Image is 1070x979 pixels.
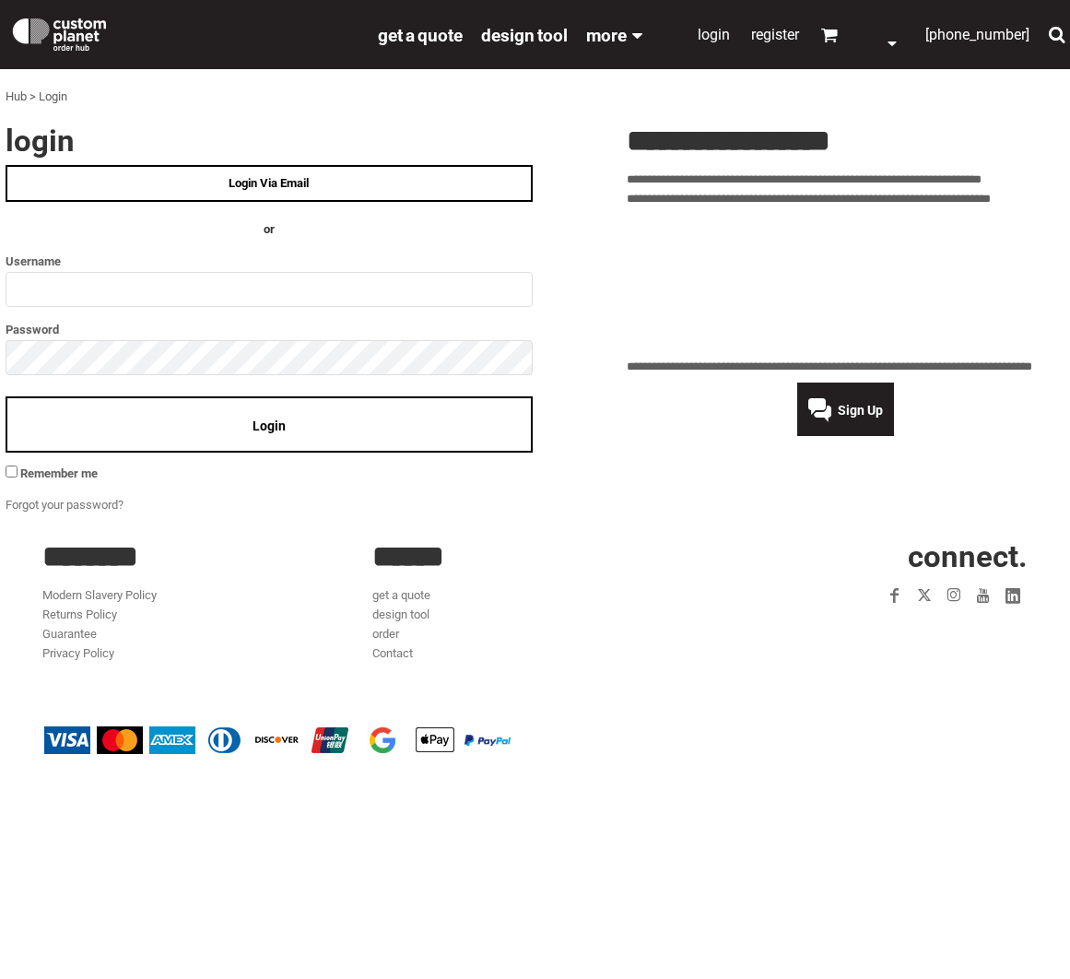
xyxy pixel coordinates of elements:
a: Login [698,26,730,43]
h4: OR [6,220,533,240]
label: Password [6,319,533,340]
a: design tool [481,24,568,45]
a: Privacy Policy [42,646,114,660]
span: Remember me [20,466,98,480]
iframe: Customer reviews powered by Trustpilot [782,616,1028,638]
a: get a quote [372,588,430,602]
img: Custom Planet [9,14,110,51]
span: get a quote [378,25,463,46]
a: Guarantee [42,627,97,641]
a: Register [751,26,799,43]
img: American Express [149,726,195,754]
img: Mastercard [97,726,143,754]
a: design tool [372,607,429,621]
a: Forgot your password? [6,498,123,512]
img: Discover [254,726,300,754]
img: China UnionPay [307,726,353,754]
img: Diners Club [202,726,248,754]
h2: Login [6,125,533,156]
a: Contact [372,646,413,660]
span: [PHONE_NUMBER] [925,26,1029,43]
a: Modern Slavery Policy [42,588,157,602]
img: Visa [44,726,90,754]
img: PayPal [464,735,511,746]
span: design tool [481,25,568,46]
a: Hub [6,89,27,103]
span: Login Via Email [229,176,309,190]
a: Returns Policy [42,607,117,621]
span: More [586,25,627,46]
div: > [29,88,36,107]
img: Google Pay [359,726,406,754]
span: Login [253,419,286,433]
label: Username [6,251,533,272]
span: Sign Up [838,403,883,418]
img: Apple Pay [412,726,458,754]
input: Remember me [6,466,18,478]
iframe: Customer reviews powered by Trustpilot [627,214,1064,352]
a: order [372,627,399,641]
a: Login Via Email [6,165,533,202]
div: Login [39,88,67,107]
a: get a quote [378,24,463,45]
h2: CONNECT. [703,541,1028,572]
